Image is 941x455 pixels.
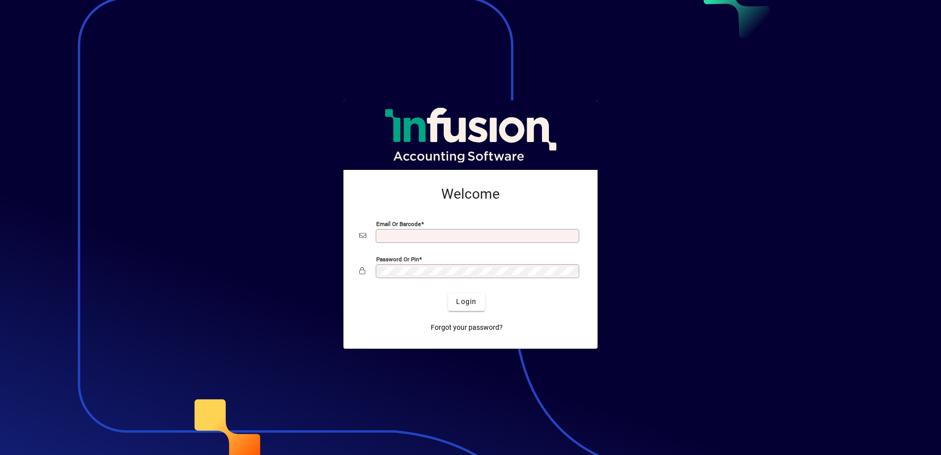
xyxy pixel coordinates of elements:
[376,220,421,227] mat-label: Email or Barcode
[431,322,503,333] span: Forgot your password?
[359,186,582,203] h2: Welcome
[427,319,507,337] a: Forgot your password?
[376,255,419,262] mat-label: Password or Pin
[456,297,476,307] span: Login
[448,293,484,311] button: Login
